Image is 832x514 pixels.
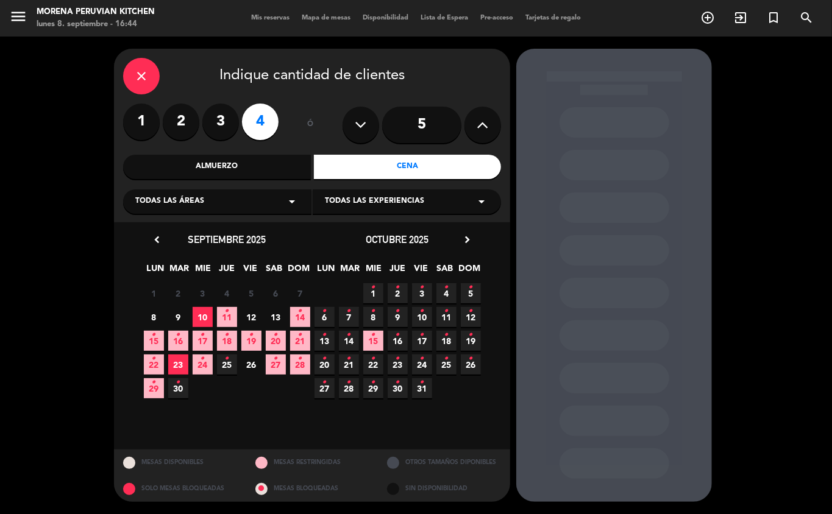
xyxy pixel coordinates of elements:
i: • [152,373,156,392]
label: 4 [242,104,279,140]
span: 1 [363,283,383,303]
span: 15 [144,331,164,351]
i: search [799,10,814,25]
span: 23 [388,354,408,375]
span: 28 [290,354,310,375]
i: • [396,325,400,345]
i: • [176,373,180,392]
i: • [249,325,254,345]
span: 18 [217,331,237,351]
i: • [225,349,229,368]
i: chevron_right [461,233,474,246]
span: 24 [412,354,432,375]
i: • [396,278,400,297]
span: LUN [146,261,166,281]
span: 20 [315,354,335,375]
div: Cena [314,155,502,179]
span: 29 [144,378,164,398]
i: • [420,278,424,297]
span: Tarjetas de regalo [519,15,587,21]
span: JUE [388,261,408,281]
label: 1 [123,104,160,140]
label: 2 [163,104,199,140]
span: 14 [290,307,310,327]
i: • [396,349,400,368]
span: 9 [388,307,408,327]
i: • [371,349,375,368]
i: • [371,301,375,321]
span: DOM [459,261,479,281]
div: OTROS TAMAÑOS DIPONIBLES [378,449,510,476]
div: Almuerzo [123,155,311,179]
span: MAR [340,261,360,281]
span: 19 [241,331,261,351]
span: 7 [290,283,310,303]
span: VIE [411,261,432,281]
div: Morena Peruvian Kitchen [37,6,155,18]
span: JUE [217,261,237,281]
i: • [469,301,473,321]
div: MESAS BLOQUEADAS [246,476,379,502]
i: • [322,349,327,368]
span: 21 [290,331,310,351]
span: 8 [363,307,383,327]
span: 9 [168,307,188,327]
span: 3 [193,283,213,303]
div: MESAS DISPONIBLES [114,449,246,476]
span: Pre-acceso [474,15,519,21]
span: SAB [435,261,455,281]
i: • [469,325,473,345]
span: 6 [315,307,335,327]
span: 25 [436,354,457,375]
span: 11 [436,307,457,327]
i: • [469,349,473,368]
span: 27 [266,354,286,375]
div: ó [291,104,330,146]
i: • [347,325,351,345]
i: add_circle_outline [700,10,715,25]
span: 17 [193,331,213,351]
i: • [420,349,424,368]
i: • [371,325,375,345]
i: • [152,325,156,345]
span: 24 [193,354,213,375]
span: 13 [266,307,286,327]
span: 21 [339,354,359,375]
i: • [444,278,449,297]
span: 11 [217,307,237,327]
span: 25 [217,354,237,375]
span: octubre 2025 [366,233,429,245]
span: 10 [412,307,432,327]
i: • [347,301,351,321]
div: MESAS RESTRINGIDAS [246,449,379,476]
span: 17 [412,331,432,351]
i: • [298,325,302,345]
span: 2 [168,283,188,303]
i: • [225,301,229,321]
span: VIE [241,261,261,281]
i: • [274,349,278,368]
i: arrow_drop_down [285,194,299,209]
i: • [420,301,424,321]
label: 3 [202,104,239,140]
i: • [371,373,375,392]
i: • [396,373,400,392]
i: • [201,325,205,345]
span: 10 [193,307,213,327]
i: • [444,349,449,368]
i: • [444,301,449,321]
i: • [396,301,400,321]
span: septiembre 2025 [188,233,266,245]
span: 4 [217,283,237,303]
span: Todas las experiencias [325,195,424,208]
span: 27 [315,378,335,398]
span: 26 [461,354,481,375]
i: chevron_left [151,233,163,246]
span: 19 [461,331,481,351]
i: • [322,325,327,345]
span: 5 [241,283,261,303]
i: • [274,325,278,345]
span: 20 [266,331,286,351]
div: lunes 8. septiembre - 16:44 [37,18,155,30]
span: LUN [316,261,336,281]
